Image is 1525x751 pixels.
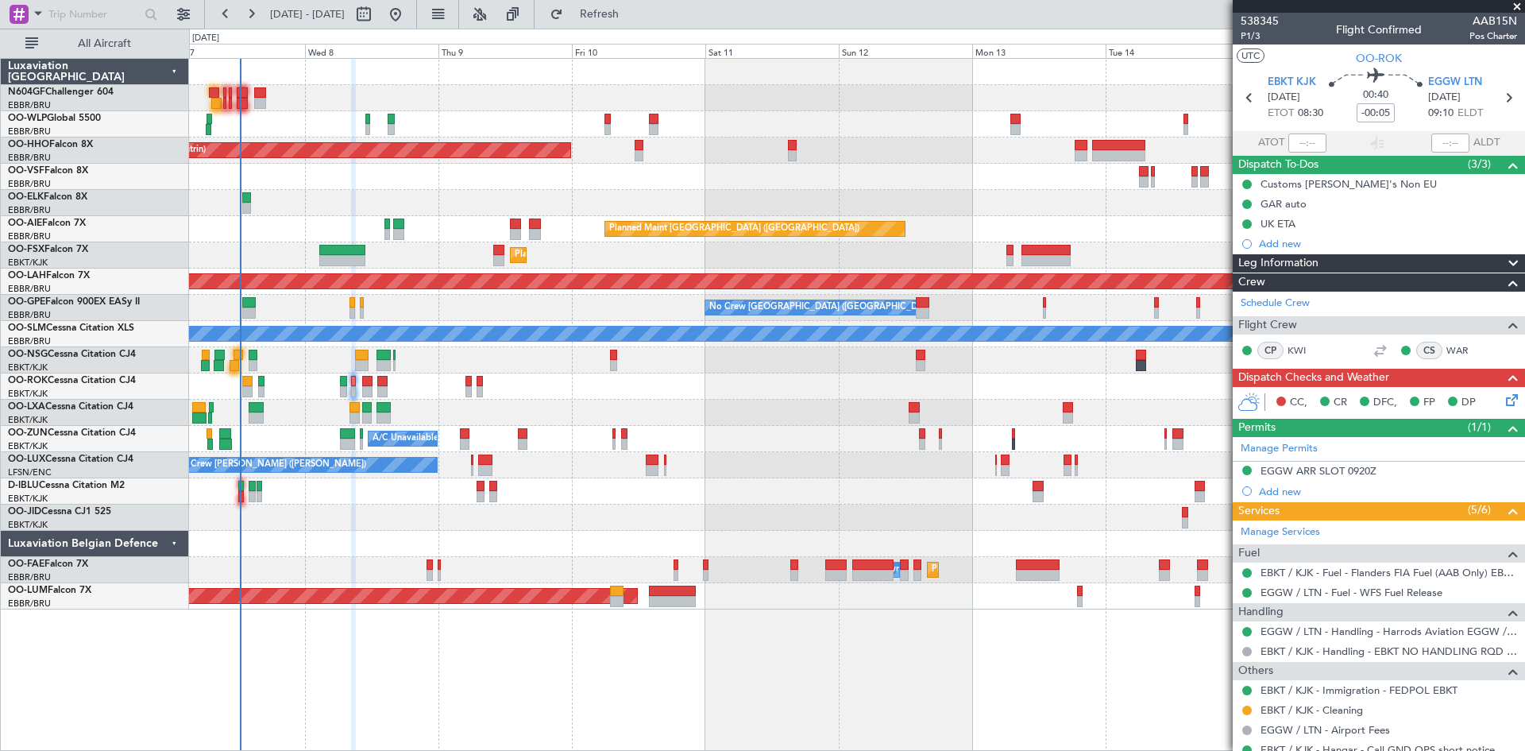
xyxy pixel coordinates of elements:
[8,350,136,359] a: OO-NSGCessna Citation CJ4
[542,2,638,27] button: Refresh
[8,114,47,123] span: OO-WLP
[8,507,41,517] span: OO-JID
[1238,502,1280,521] span: Services
[8,414,48,426] a: EBKT/KJK
[1241,441,1318,457] a: Manage Permits
[8,376,136,385] a: OO-ROKCessna Citation CJ4
[8,598,51,610] a: EBBR/BRU
[8,297,140,307] a: OO-GPEFalcon 900EX EASy II
[1241,29,1279,43] span: P1/3
[8,402,133,412] a: OO-LXACessna Citation CJ4
[1259,237,1517,250] div: Add new
[1416,342,1442,359] div: CS
[8,114,101,123] a: OO-WLPGlobal 5500
[41,38,168,49] span: All Aircraft
[572,44,705,58] div: Fri 10
[8,219,42,228] span: OO-AIE
[8,245,44,254] span: OO-FSX
[1238,544,1260,563] span: Fuel
[1257,342,1284,359] div: CP
[8,428,136,438] a: OO-ZUNCessna Citation CJ4
[1238,316,1297,335] span: Flight Crew
[1363,87,1388,103] span: 00:40
[1334,395,1347,411] span: CR
[1106,44,1239,58] div: Tue 14
[709,296,975,319] div: No Crew [GEOGRAPHIC_DATA] ([GEOGRAPHIC_DATA] National)
[8,166,44,176] span: OO-VSF
[8,455,133,464] a: OO-LUXCessna Citation CJ4
[1268,106,1294,122] span: ETOT
[1423,395,1435,411] span: FP
[1261,177,1437,191] div: Customs [PERSON_NAME]'s Non EU
[8,335,51,347] a: EBBR/BRU
[8,257,48,269] a: EBKT/KJK
[1469,29,1517,43] span: Pos Charter
[8,428,48,438] span: OO-ZUN
[8,192,44,202] span: OO-ELK
[8,297,45,307] span: OO-GPE
[8,586,91,595] a: OO-LUMFalcon 7X
[1290,395,1307,411] span: CC,
[1261,566,1517,579] a: EBKT / KJK - Fuel - Flanders FIA Fuel (AAB Only) EBKT / KJK
[8,559,88,569] a: OO-FAEFalcon 7X
[1468,156,1491,172] span: (3/3)
[171,44,304,58] div: Tue 7
[1428,75,1482,91] span: EGGW LTN
[438,44,572,58] div: Thu 9
[8,507,111,517] a: OO-JIDCessna CJ1 525
[1473,135,1500,151] span: ALDT
[270,7,345,21] span: [DATE] - [DATE]
[1469,13,1517,29] span: AAB15N
[1241,525,1320,540] a: Manage Services
[1261,703,1363,717] a: EBKT / KJK - Cleaning
[1468,419,1491,436] span: (1/1)
[1428,90,1461,106] span: [DATE]
[1241,13,1279,29] span: 538345
[305,44,438,58] div: Wed 8
[1238,156,1318,174] span: Dispatch To-Dos
[8,126,51,137] a: EBBR/BRU
[8,350,48,359] span: OO-NSG
[1468,501,1491,518] span: (5/6)
[1261,625,1517,638] a: EGGW / LTN - Handling - Harrods Aviation EGGW / LTN
[1238,273,1265,292] span: Crew
[8,493,48,505] a: EBKT/KJK
[8,519,48,531] a: EBKT/KJK
[8,271,90,281] a: OO-LAHFalcon 7X
[972,44,1106,58] div: Mon 13
[8,388,48,400] a: EBKT/KJK
[1288,134,1326,153] input: --:--
[1261,645,1517,658] a: EBKT / KJK - Handling - EBKT NO HANDLING RQD FOR CJ
[48,2,140,26] input: Trip Number
[8,309,51,321] a: EBBR/BRU
[1237,48,1264,63] button: UTC
[8,362,48,374] a: EBKT/KJK
[1238,662,1273,680] span: Others
[8,230,51,242] a: EBBR/BRU
[515,243,700,267] div: Planned Maint Kortrijk-[GEOGRAPHIC_DATA]
[1241,296,1310,312] a: Schedule Crew
[566,9,633,20] span: Refresh
[8,586,48,595] span: OO-LUM
[1238,369,1389,387] span: Dispatch Checks and Weather
[8,87,45,97] span: N604GF
[8,192,87,202] a: OO-ELKFalcon 8X
[1261,464,1376,478] div: EGGW ARR SLOT 0920Z
[1261,586,1442,599] a: EGGW / LTN - Fuel - WFS Fuel Release
[8,481,125,490] a: D-IBLUCessna Citation M2
[8,283,51,295] a: EBBR/BRU
[1259,485,1517,498] div: Add new
[8,455,45,464] span: OO-LUX
[8,166,88,176] a: OO-VSFFalcon 8X
[1268,90,1300,106] span: [DATE]
[8,178,51,190] a: EBBR/BRU
[8,481,39,490] span: D-IBLU
[8,152,51,164] a: EBBR/BRU
[1461,395,1476,411] span: DP
[8,140,93,149] a: OO-HHOFalcon 8X
[192,32,219,45] div: [DATE]
[1288,343,1323,358] a: KWI
[8,271,46,281] span: OO-LAH
[8,140,49,149] span: OO-HHO
[1268,75,1316,91] span: EBKT KJK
